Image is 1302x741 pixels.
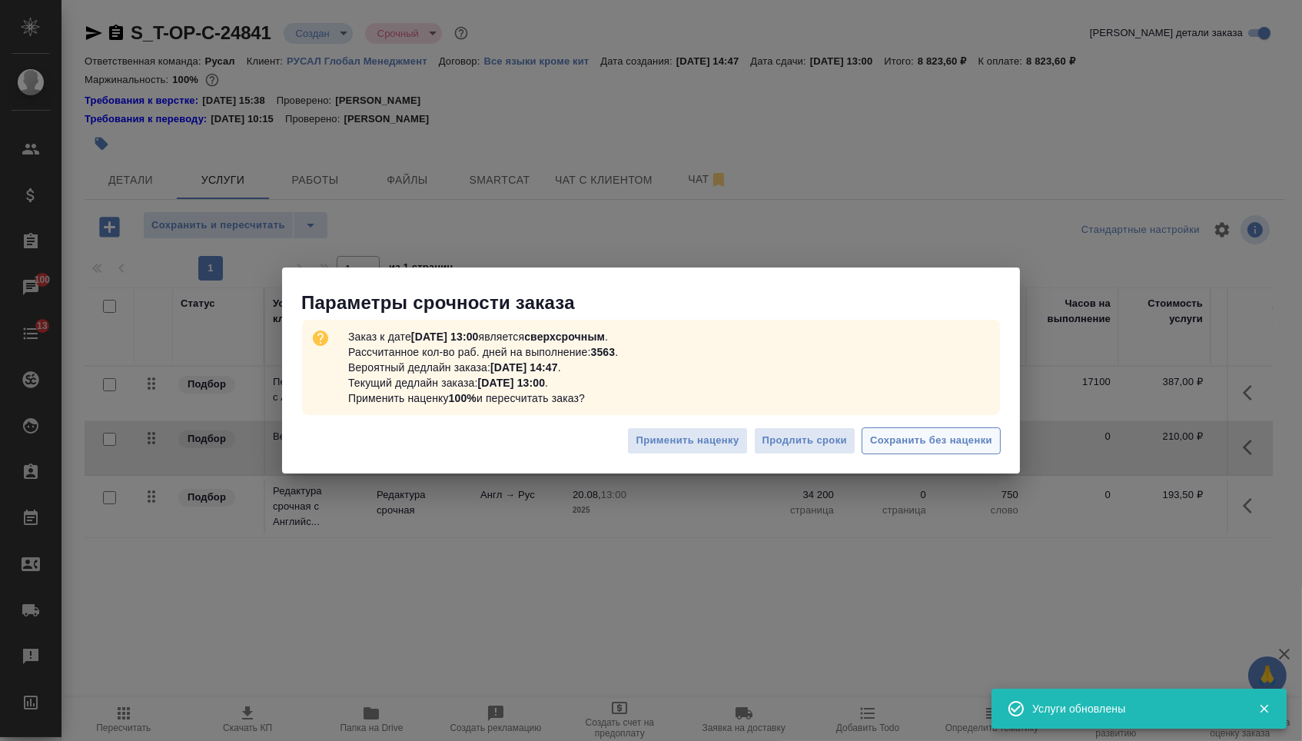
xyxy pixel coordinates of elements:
button: Продлить сроки [754,427,855,454]
p: Параметры срочности заказа [301,291,1020,315]
b: [DATE] 13:00 [477,377,545,389]
div: Услуги обновлены [1032,701,1235,716]
b: сверхсрочным [524,331,605,343]
button: Закрыть [1248,702,1280,716]
b: 3563 [591,346,616,358]
button: Сохранить без наценки [862,427,1001,454]
button: Применить наценку [627,427,747,454]
b: [DATE] 13:00 [411,331,479,343]
span: Применить наценку [636,432,739,450]
span: Продлить сроки [762,432,847,450]
span: Сохранить без наценки [870,432,992,450]
b: 100% [449,392,477,404]
p: Заказ к дате является . Рассчитанное кол-во раб. дней на выполнение: . Вероятный дедлайн заказа: ... [342,323,624,412]
b: [DATE] 14:47 [490,361,558,374]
